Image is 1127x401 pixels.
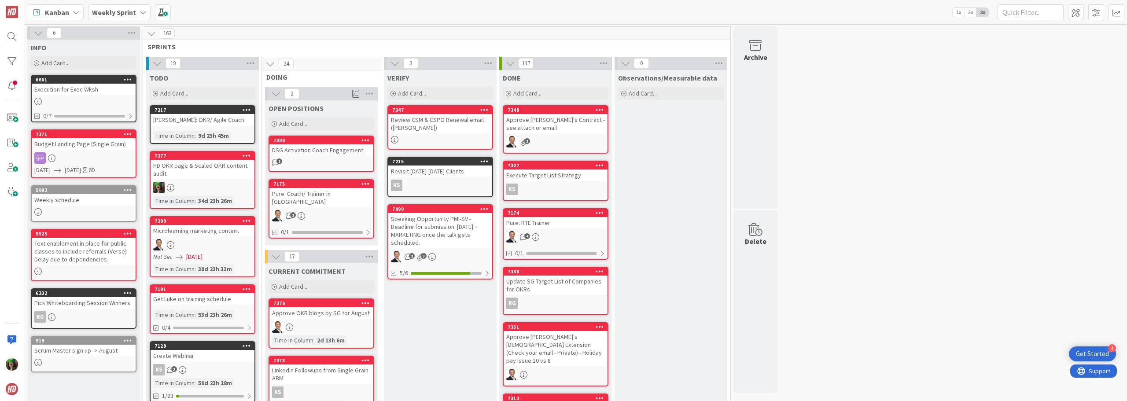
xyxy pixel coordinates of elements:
[160,89,188,97] span: Add Card...
[504,162,608,169] div: 7327
[43,111,52,121] span: 0/7
[273,357,373,364] div: 7373
[515,249,523,258] span: 0/1
[31,129,136,178] a: 7371Budget Landing Page (Single Grain)[DATE][DATE]6D
[524,138,530,144] span: 1
[387,204,493,280] a: 7090Speaking Opportunity PMI-SV - Deadline for submission: [DATE] + MARKETING once the talk gets ...
[150,74,168,82] span: TODO
[503,322,608,386] a: 7351Approve [PERSON_NAME]'s [DEMOGRAPHIC_DATA] Extension (Check your email - Private) - Holiday p...
[195,131,196,140] span: :
[195,310,196,320] span: :
[504,136,608,147] div: SL
[151,106,254,125] div: 7217[PERSON_NAME]: OKR/ Agile Coach
[504,162,608,181] div: 7327Execute Target List Strategy
[388,213,492,248] div: Speaking Opportunity PMI-SV - Deadline for submission: [DATE] + MARKETING once the talk gets sche...
[31,229,136,281] a: 5525Text enablement in place for public classes to include referrals (Verse) Delay due to depende...
[388,205,492,213] div: 7090
[273,181,373,187] div: 7175
[392,158,492,165] div: 7215
[162,323,170,332] span: 0/4
[409,253,415,259] span: 2
[503,208,608,260] a: 7174Pure: RTE TrainerSL0/1
[151,342,254,361] div: 7129Create Webinar
[506,298,518,309] div: RG
[151,217,254,225] div: 7209
[153,364,165,375] div: KS
[36,290,136,296] div: 6332
[36,131,136,137] div: 7371
[266,73,370,81] span: DOING
[150,216,255,277] a: 7209Microlearning marketing contentSLNot Set[DATE]Time in Column:38d 23h 33m
[508,324,608,330] div: 7351
[153,310,195,320] div: Time in Column
[272,321,284,333] img: SL
[32,345,136,356] div: Scrum Master sign up -> August
[151,364,254,375] div: KS
[269,307,373,319] div: Approve OKR blogs by SG for August
[151,182,254,193] div: SL
[32,130,136,150] div: 7371Budget Landing Page (Single Grain)
[32,337,136,345] div: 919
[32,186,136,194] div: 5982
[34,166,51,175] span: [DATE]
[41,59,70,67] span: Add Card...
[629,89,657,97] span: Add Card...
[31,43,46,52] span: INFO
[186,252,203,261] span: [DATE]
[151,225,254,236] div: Microlearning marketing content
[524,233,530,239] span: 4
[965,8,976,17] span: 2x
[504,231,608,243] div: SL
[31,288,136,329] a: 6332Pick Whiteboarding Session WinnersRG
[315,335,347,345] div: 2d 13h 6m
[504,209,608,217] div: 7174
[273,137,373,143] div: 7300
[279,120,307,128] span: Add Card...
[6,383,18,395] img: avatar
[503,105,608,154] a: 7348Approve [PERSON_NAME]'s Contract - see attach or emailSL
[506,369,518,380] img: SL
[151,160,254,179] div: HD OKR page & Scaled OKR content audit
[31,336,136,372] a: 919Scrum Master sign up -> August
[392,206,492,212] div: 7090
[284,251,299,262] span: 17
[153,196,195,206] div: Time in Column
[269,364,373,384] div: Linkedin Followups from Single Grain ABM
[153,264,195,274] div: Time in Column
[45,7,69,18] span: Kanban
[1108,344,1116,352] div: 4
[92,8,136,17] b: Weekly Sprint
[503,267,608,315] a: 7338Update SG Target List of Companies for OKRsRG
[281,228,289,237] span: 0/1
[34,311,46,323] div: RG
[503,74,521,82] span: DONE
[162,391,173,401] span: 1/23
[65,166,81,175] span: [DATE]
[151,106,254,114] div: 7217
[273,300,373,306] div: 7376
[151,217,254,236] div: 7209Microlearning marketing content
[269,321,373,333] div: SL
[150,151,255,209] a: 7277HD OKR page & Scaled OKR content auditSLTime in Column:34d 23h 26m
[388,251,492,262] div: SL
[160,28,175,39] span: 163
[504,276,608,295] div: Update SG Target List of Companies for OKRs
[32,138,136,150] div: Budget Landing Page (Single Grain)
[196,310,234,320] div: 53d 23h 26m
[155,286,254,292] div: 7191
[196,378,234,388] div: 59d 23h 18m
[269,136,373,156] div: 7300DSG Activation Coach Engagement
[155,218,254,224] div: 7209
[151,350,254,361] div: Create Webinar
[151,239,254,250] div: SL
[1076,349,1109,358] div: Get Started
[313,335,315,345] span: :
[195,196,196,206] span: :
[398,89,426,97] span: Add Card...
[269,188,373,207] div: Pure: Coach/ Trainer in [GEOGRAPHIC_DATA]
[155,107,254,113] div: 7217
[36,77,136,83] div: 6661
[32,238,136,265] div: Text enablement in place for public classes to include referrals (Verse) Delay due to dependencies
[32,311,136,323] div: RG
[153,253,172,261] i: Not Set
